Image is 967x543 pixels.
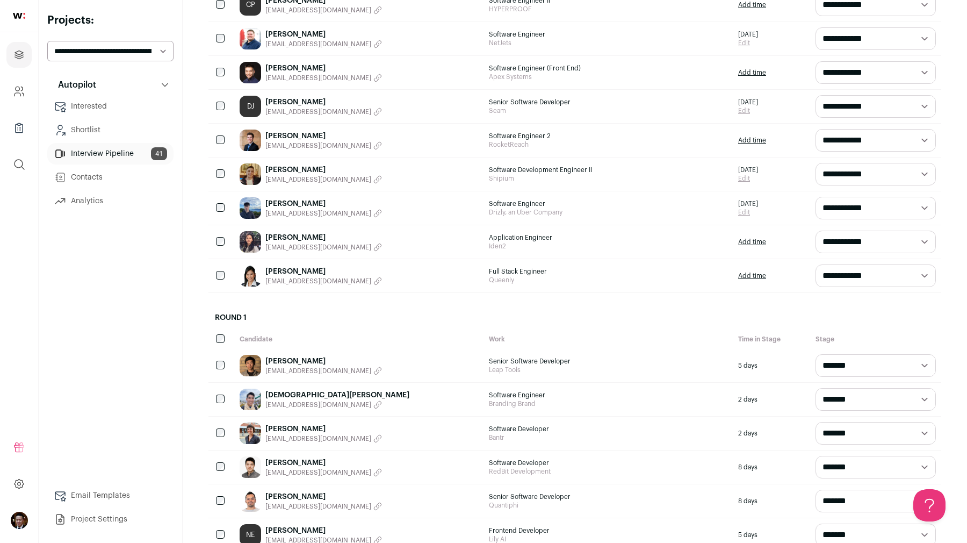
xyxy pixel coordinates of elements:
span: Seam [489,106,727,115]
img: 7f7a684b41efe2b39ea78d7dbcf1bcf9e5d155eee120d73c0a90710c1dfb472b.jpg [240,265,261,287]
a: Analytics [47,190,174,212]
span: Software Development Engineer II [489,166,727,174]
div: Time in Stage [733,330,810,349]
span: Software Developer [489,425,727,433]
span: Shipium [489,174,727,183]
a: Add time [738,136,766,145]
span: [EMAIL_ADDRESS][DOMAIN_NAME] [265,243,371,252]
span: Senior Software Developer [489,492,727,501]
img: b171c0c923092a60b9c05d07382cb246b78e9c3fa4d263804b186ca13346b728.jpg [240,456,261,478]
span: Software Engineer [489,199,727,208]
div: 2 days [733,417,810,450]
img: 43780273325e19bcc7045d90d1abe388c962e55c58dd11dfc50749cb202394d1.jpg [240,423,261,444]
div: Stage [810,330,941,349]
span: Senior Software Developer [489,357,727,366]
span: [EMAIL_ADDRESS][DOMAIN_NAME] [265,141,371,150]
span: Bantr [489,433,727,442]
img: f000869c217cb3f5a47f15f4f5e7948d5013c788b8a801fd246c4f6cb5e951d8.jpg [240,130,261,151]
img: c5f497c087a66a7325a8cb8dfa843603184dd046d463ae3a1fbb924f1d31ead3.jpg [240,490,261,512]
button: Autopilot [47,74,174,96]
span: Iden2 [489,242,727,251]
span: Leap Tools [489,366,727,374]
button: [EMAIL_ADDRESS][DOMAIN_NAME] [265,367,382,375]
button: [EMAIL_ADDRESS][DOMAIN_NAME] [265,468,382,477]
h2: Projects: [47,13,174,28]
span: Branding Brand [489,399,727,408]
a: Contacts [47,167,174,188]
p: Autopilot [52,78,96,91]
h2: Round 1 [208,306,941,330]
span: RedBit Development [489,467,727,476]
a: [PERSON_NAME] [265,266,382,277]
a: Edit [738,106,758,115]
span: Senior Software Developer [489,98,727,106]
span: Software Engineer (Front End) [489,64,727,73]
a: DJ [240,96,261,117]
button: Open dropdown [11,512,28,529]
a: Add time [738,1,766,9]
iframe: Help Scout Beacon - Open [913,489,946,521]
button: [EMAIL_ADDRESS][DOMAIN_NAME] [265,74,382,82]
img: 7c8aec5d91f5ffe0e209140df91750755350424c0674ae268795f21ae9fa0791.jpg [240,355,261,376]
a: Edit [738,208,758,217]
a: [PERSON_NAME] [265,63,382,74]
span: [EMAIL_ADDRESS][DOMAIN_NAME] [265,40,371,48]
span: Queenly [489,276,727,284]
button: [EMAIL_ADDRESS][DOMAIN_NAME] [265,108,382,116]
a: Company Lists [6,115,32,141]
img: 003237549439563cf29ae149b1c9cae800cfcb17a2cfdeba1f22a9501227504f.jpg [240,389,261,410]
a: Add time [738,271,766,280]
a: Project Settings [47,509,174,530]
button: [EMAIL_ADDRESS][DOMAIN_NAME] [265,243,382,252]
div: Work [484,330,733,349]
span: Software Developer [489,459,727,467]
button: [EMAIL_ADDRESS][DOMAIN_NAME] [265,175,382,184]
a: [PERSON_NAME] [265,131,382,141]
button: [EMAIL_ADDRESS][DOMAIN_NAME] [265,40,382,48]
span: Quantiphi [489,501,727,510]
a: [PERSON_NAME] [265,97,382,108]
a: [PERSON_NAME] [265,232,382,243]
span: [EMAIL_ADDRESS][DOMAIN_NAME] [265,502,371,511]
a: [PERSON_NAME] [265,198,382,209]
div: 5 days [733,349,810,382]
button: [EMAIL_ADDRESS][DOMAIN_NAME] [265,502,382,511]
a: Projects [6,42,32,68]
div: Candidate [234,330,484,349]
span: Software Engineer [489,391,727,399]
a: Interview Pipeline41 [47,143,174,165]
img: 232269-medium_jpg [11,512,28,529]
a: Shortlist [47,119,174,141]
img: 9add860128cfafbca7d29f896c9ac20422cca4e33272bce4969987e232eeec11.jpg [240,163,261,185]
img: wellfound-shorthand-0d5821cbd27db2630d0214b213865d53afaa358527fdda9d0ea32b1df1b89c2c.svg [13,13,25,19]
a: [PERSON_NAME] [265,165,382,175]
img: 4a5de1df68ad7e0d6149211813ae368cd19db56a7448a0dd85e294ef71c22533.jpg [240,28,261,49]
a: Edit [738,174,758,183]
span: Software Engineer [489,30,727,39]
span: [EMAIL_ADDRESS][DOMAIN_NAME] [265,401,371,409]
a: Add time [738,238,766,246]
span: [DATE] [738,199,758,208]
a: [PERSON_NAME] [265,491,382,502]
span: Application Engineer [489,233,727,242]
span: Drizly, an Uber Company [489,208,727,217]
div: 8 days [733,451,810,484]
a: [PERSON_NAME] [265,29,382,40]
span: Apex Systems [489,73,727,81]
a: Edit [738,39,758,47]
button: [EMAIL_ADDRESS][DOMAIN_NAME] [265,401,409,409]
span: [EMAIL_ADDRESS][DOMAIN_NAME] [265,367,371,375]
a: [PERSON_NAME] [265,458,382,468]
span: [EMAIL_ADDRESS][DOMAIN_NAME] [265,434,371,443]
button: [EMAIL_ADDRESS][DOMAIN_NAME] [265,277,382,285]
a: [DEMOGRAPHIC_DATA][PERSON_NAME] [265,390,409,401]
span: [EMAIL_ADDRESS][DOMAIN_NAME] [265,108,371,116]
span: NetJets [489,39,727,47]
span: Full Stack Engineer [489,267,727,276]
button: [EMAIL_ADDRESS][DOMAIN_NAME] [265,434,382,443]
div: 2 days [733,383,810,416]
a: Interested [47,96,174,117]
span: Software Engineer 2 [489,132,727,140]
a: [PERSON_NAME] [265,525,382,536]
